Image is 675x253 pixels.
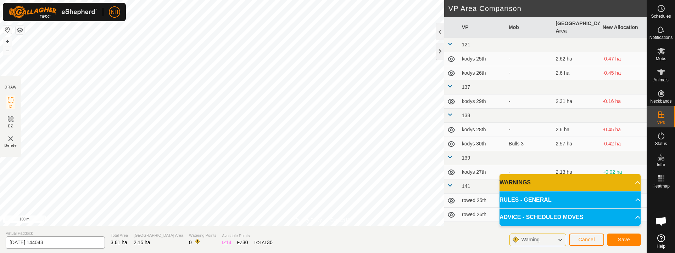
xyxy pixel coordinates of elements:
[509,98,550,105] div: -
[462,226,470,231] span: 142
[553,137,599,151] td: 2.57 ha
[267,240,273,245] span: 30
[462,155,470,161] span: 139
[553,17,599,38] th: [GEOGRAPHIC_DATA] Area
[607,234,641,246] button: Save
[459,165,506,179] td: kodys 27th
[600,52,647,66] td: -0.47 ha
[509,55,550,63] div: -
[500,196,552,204] span: RULES - GENERAL
[295,217,322,223] a: Privacy Policy
[652,184,670,188] span: Heatmap
[5,143,17,148] span: Delete
[3,37,12,46] button: +
[459,52,506,66] td: kodys 25th
[553,165,599,179] td: 2.13 ha
[462,42,470,47] span: 121
[134,232,183,238] span: [GEOGRAPHIC_DATA] Area
[459,137,506,151] td: kodys 30th
[462,113,470,118] span: 138
[3,25,12,34] button: Reset Map
[553,66,599,80] td: 2.6 ha
[651,14,671,18] span: Schedules
[650,99,671,103] span: Neckbands
[509,69,550,77] div: -
[521,237,540,242] span: Warning
[9,104,13,109] span: IZ
[657,120,665,125] span: VPs
[16,26,24,34] button: Map Layers
[653,78,669,82] span: Animals
[459,208,506,222] td: rowed 26th
[600,94,647,109] td: -0.16 ha
[459,194,506,208] td: rowed 25th
[3,46,12,55] button: –
[500,213,583,222] span: ADVICE - SCHEDULED MOVES
[448,4,647,13] h2: VP Area Comparison
[509,126,550,133] div: -
[6,134,15,143] img: VP
[500,174,641,191] p-accordion-header: WARNINGS
[553,52,599,66] td: 2.62 ha
[254,239,273,246] div: TOTAL
[651,211,672,232] div: Open chat
[111,232,128,238] span: Total Area
[459,94,506,109] td: kodys 29th
[222,233,272,239] span: Available Points
[5,85,17,90] div: DRAW
[618,237,630,242] span: Save
[578,237,595,242] span: Cancel
[462,84,470,90] span: 137
[134,240,150,245] span: 2.15 ha
[189,240,192,245] span: 0
[509,168,550,176] div: -
[222,239,231,246] div: IZ
[600,66,647,80] td: -0.45 ha
[506,17,553,38] th: Mob
[600,17,647,38] th: New Allocation
[647,231,675,251] a: Help
[657,163,665,167] span: Infra
[8,123,13,129] span: EZ
[553,94,599,109] td: 2.31 ha
[600,137,647,151] td: -0.42 ha
[649,35,673,40] span: Notifications
[500,178,531,187] span: WARNINGS
[111,240,127,245] span: 3.61 ha
[500,191,641,208] p-accordion-header: RULES - GENERAL
[509,140,550,148] div: Bulls 3
[189,232,216,238] span: Watering Points
[459,17,506,38] th: VP
[500,209,641,226] p-accordion-header: ADVICE - SCHEDULED MOVES
[242,240,248,245] span: 30
[330,217,351,223] a: Contact Us
[111,8,118,16] span: NH
[656,57,666,61] span: Mobs
[600,123,647,137] td: -0.45 ha
[459,66,506,80] td: kodys 26th
[237,239,248,246] div: EZ
[600,165,647,179] td: +0.02 ha
[569,234,604,246] button: Cancel
[9,6,97,18] img: Gallagher Logo
[655,142,667,146] span: Status
[553,123,599,137] td: 2.6 ha
[459,123,506,137] td: kodys 28th
[226,240,231,245] span: 14
[6,230,105,236] span: Virtual Paddock
[462,183,470,189] span: 141
[657,244,665,248] span: Help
